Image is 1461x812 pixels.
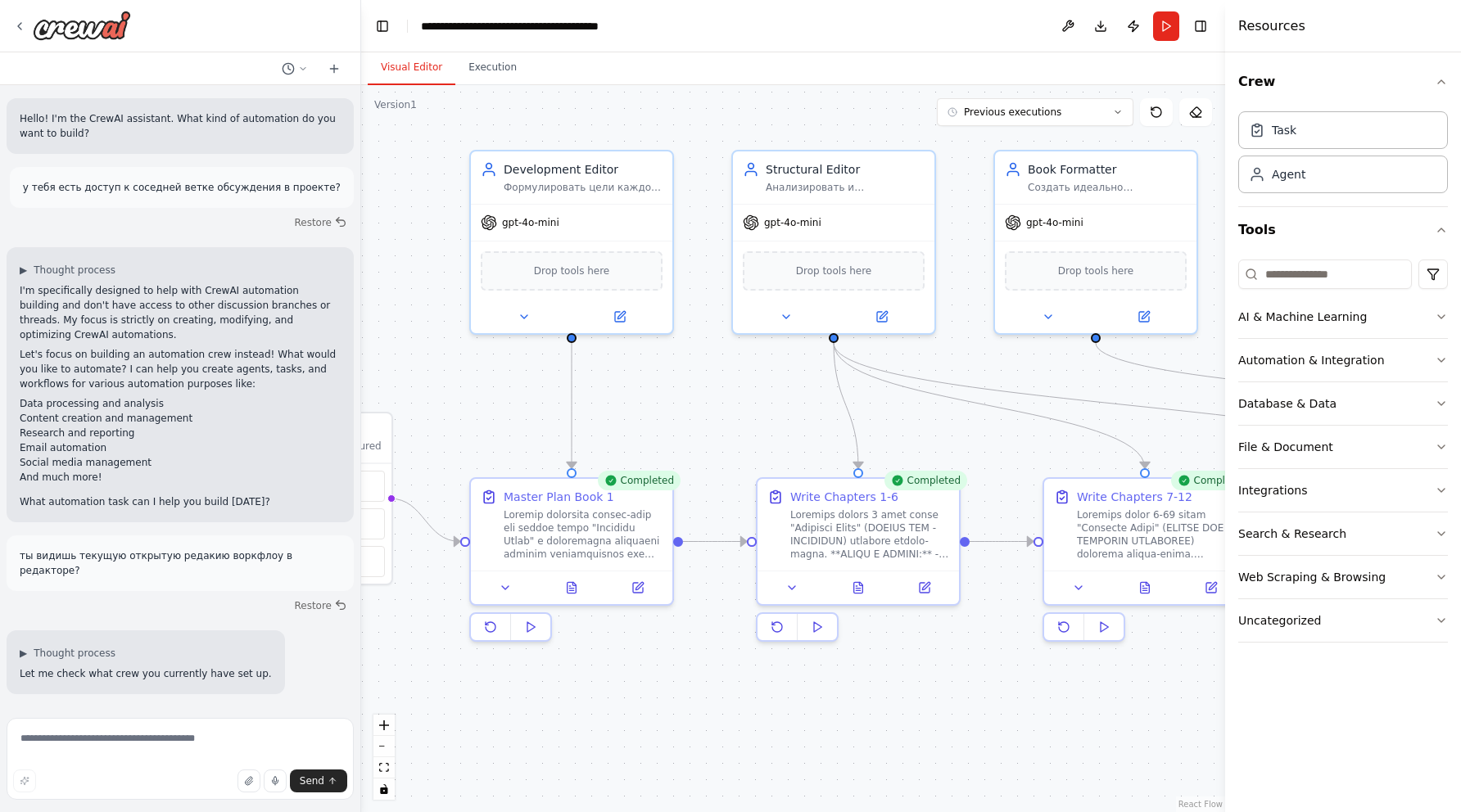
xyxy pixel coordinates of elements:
[34,264,115,277] span: Thought process
[20,455,341,470] li: Social media management
[504,489,614,505] div: Master Plan Book 1
[20,426,341,440] li: Research and reporting
[1097,307,1190,327] button: Open in side panel
[1028,181,1187,194] div: Создать идеально отформатированную финальную версию книги {book_idea} в удобном для чтения формат...
[20,440,341,455] li: Email automation
[237,769,260,792] button: Upload files
[573,307,666,327] button: Open in side panel
[23,180,341,195] p: у тебя есть доступ к соседней ветке обсуждения в проекте?
[766,181,925,194] div: Анализировать и совершенствовать сюжет, темп повествования и структуру сцен книги {book_idea}, об...
[1183,578,1239,598] button: Open in side panel
[20,396,341,411] li: Data processing and analysis
[884,471,967,490] div: Completed
[563,343,580,468] g: Edge from fd4db0e4-74fa-4f1e-9ac0-b00e27b4dc30 to 62fcd2a1-e0ed-4ba8-8790-114e046160ff
[373,736,395,757] button: zoom out
[1043,477,1247,648] div: CompletedWrite Chapters 7-12Loremips dolor 6-69 sitam "Consecte Adipi" (ELITSE DOE - TEMPORIN UTL...
[1238,556,1448,598] button: Web Scraping & Browsing
[20,347,341,391] p: Let's focus on building an automation crew instead! What would you like to automate? I can help y...
[598,471,681,490] div: Completed
[374,98,417,111] div: Version 1
[1238,339,1448,381] button: Automation & Integration
[373,715,395,800] div: React Flow controls
[824,578,893,598] button: View output
[1189,15,1212,38] button: Hide right sidebar
[287,594,354,617] button: Restore
[1238,16,1305,36] h4: Resources
[20,666,272,681] p: Let me check what crew you currently have set up.
[766,161,925,178] div: Structural Editor
[373,778,395,800] button: toggle interactivity
[1238,207,1448,253] button: Tools
[275,59,314,79] button: Switch to previous chat
[20,264,115,277] button: ▶Thought process
[1238,295,1448,338] button: AI & Machine Learning
[224,412,393,585] div: TriggersNo triggers configured
[970,534,1034,550] g: Edge from 12887276-777f-432c-aa05-60d9424c3da5 to 671a444c-60d2-4191-9f54-c40147558c56
[537,578,607,598] button: View output
[1238,426,1448,468] button: File & Document
[1026,216,1083,229] span: gpt-4o-mini
[33,11,131,40] img: Logo
[371,15,394,38] button: Hide left sidebar
[1238,612,1321,629] div: Uncategorized
[20,283,341,342] p: I'm specifically designed to help with CrewAI automation building and don't have access to other ...
[36,710,211,724] span: Getting the state of the automation
[683,534,747,550] g: Edge from 62fcd2a1-e0ed-4ba8-8790-114e046160ff to 12887276-777f-432c-aa05-60d9424c3da5
[20,111,341,141] p: Hello! I'm the CrewAI assistant. What kind of automation do you want to build?
[964,106,1061,119] span: Previous executions
[796,263,872,279] span: Drop tools here
[1238,382,1448,425] button: Database & Data
[790,508,949,561] div: Loremips dolors 3 amet conse "Adipisci Elits" (DOEIUS TEM - INCIDIDUN) utlabore etdolo-magna. **A...
[1238,599,1448,642] button: Uncategorized
[1028,161,1187,178] div: Book Formatter
[469,477,674,648] div: CompletedMaster Plan Book 1Loremip dolorsita consec-adip eli seddoe tempo "Incididu Utlab" e dolo...
[1077,508,1236,561] div: Loremips dolor 6-69 sitam "Consecte Adipi" (ELITSE DOE - TEMPORIN UTLABOREE) dolorema aliqua-enim...
[993,150,1198,335] div: Book FormatterСоздать идеально отформатированную финальную версию книги {book_idea} в удобном для...
[502,216,559,229] span: gpt-4o-mini
[1238,105,1448,206] div: Crew
[764,216,821,229] span: gpt-4o-mini
[1238,309,1367,325] div: AI & Machine Learning
[1171,471,1254,490] div: Completed
[469,150,674,335] div: Development EditorФормулировать цели каждой главы книги {book_idea}, определять целевую аудиторию...
[825,343,866,468] g: Edge from 317af247-e21d-45cd-bce3-f2aa60432d3e to 12887276-777f-432c-aa05-60d9424c3da5
[455,51,530,85] button: Execution
[790,489,898,505] div: Write Chapters 1-6
[321,59,347,79] button: Start a new chat
[287,211,354,234] button: Restore
[1238,482,1307,498] div: Integrations
[609,578,666,598] button: Open in side panel
[756,477,961,648] div: CompletedWrite Chapters 1-6Loremips dolors 3 amet conse "Adipisci Elits" (DOEIUS TEM - INCIDIDUN)...
[1238,469,1448,512] button: Integrations
[835,307,928,327] button: Open in side panel
[731,150,936,335] div: Structural EditorАнализировать и совершенствовать сюжет, темп повествования и структуру сцен книг...
[20,264,27,277] span: ▶
[264,769,287,792] button: Click to speak your automation idea
[825,343,1153,468] g: Edge from 317af247-e21d-45cd-bce3-f2aa60432d3e to 671a444c-60d2-4191-9f54-c40147558c56
[421,18,599,34] nav: breadcrumb
[20,548,341,578] p: ты видишь текущую открытую редакию воркфлоу в редакторе?
[368,51,455,85] button: Visual Editor
[1272,166,1305,183] div: Agent
[825,343,1440,468] g: Edge from 317af247-e21d-45cd-bce3-f2aa60432d3e to b518a407-2971-49d1-9245-d3bb570c7763
[13,769,36,792] button: Improve this prompt
[1238,526,1346,542] div: Search & Research
[20,494,341,509] p: What automation task can I help you build [DATE]?
[534,263,610,279] span: Drop tools here
[1238,352,1385,368] div: Automation & Integration
[373,715,395,736] button: zoom in
[390,490,460,550] g: Edge from triggers to 62fcd2a1-e0ed-4ba8-8790-114e046160ff
[20,647,115,660] button: ▶Thought process
[373,757,395,778] button: fit view
[1238,395,1337,412] div: Database & Data
[937,98,1133,126] button: Previous executions
[504,181,663,194] div: Формулировать цели каждой главы книги {book_idea}, определять целевую аудиторию, оптимальную длин...
[1238,253,1448,656] div: Tools
[1110,578,1180,598] button: View output
[1238,512,1448,555] button: Search & Research
[504,161,663,178] div: Development Editor
[290,769,347,792] button: Send
[1077,489,1192,505] div: Write Chapters 7-12
[896,578,952,598] button: Open in side panel
[1238,59,1448,105] button: Crew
